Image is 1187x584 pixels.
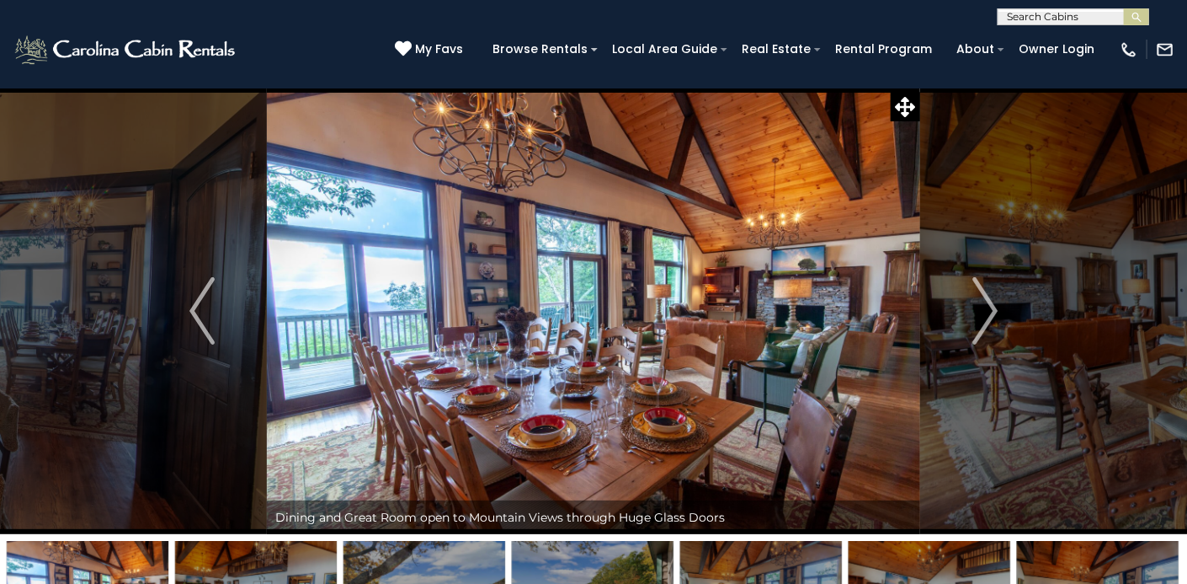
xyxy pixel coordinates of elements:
a: Browse Rentals [484,36,596,62]
a: Real Estate [733,36,819,62]
img: White-1-2.png [13,33,240,67]
a: Local Area Guide [604,36,726,62]
img: arrow [189,277,215,345]
button: Next [920,88,1051,534]
div: Dining and Great Room open to Mountain Views through Huge Glass Doors [267,501,920,534]
img: arrow [972,277,998,345]
a: About [948,36,1003,62]
img: phone-regular-white.png [1120,40,1138,59]
img: mail-regular-white.png [1156,40,1174,59]
a: My Favs [395,40,467,59]
a: Rental Program [827,36,940,62]
span: My Favs [415,40,463,58]
button: Previous [137,88,268,534]
a: Owner Login [1010,36,1103,62]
